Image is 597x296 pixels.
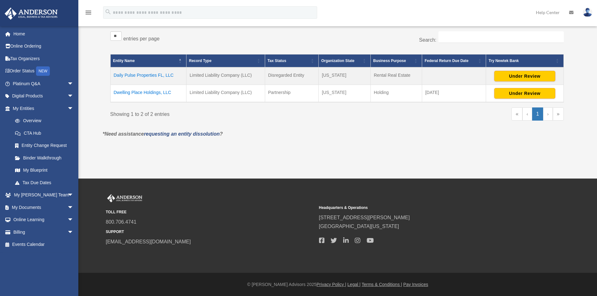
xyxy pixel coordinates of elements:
[319,55,371,68] th: Organization State: Activate to sort
[78,281,597,288] div: © [PERSON_NAME] Advisors 2025
[494,88,555,99] button: Under Review
[9,115,77,127] a: Overview
[494,71,555,81] button: Under Review
[105,8,112,15] i: search
[106,194,144,202] img: Anderson Advisors Platinum Portal
[106,209,315,216] small: TOLL FREE
[189,59,212,63] span: Record Type
[319,67,371,85] td: [US_STATE]
[9,152,80,164] a: Binder Walkthrough
[67,102,80,115] span: arrow_drop_down
[186,85,265,102] td: Limited Liability Company (LLC)
[403,282,428,287] a: Pay Invoices
[85,11,92,16] a: menu
[319,224,399,229] a: [GEOGRAPHIC_DATA][US_STATE]
[67,201,80,214] span: arrow_drop_down
[373,59,406,63] span: Business Purpose
[522,107,532,121] a: Previous
[186,55,265,68] th: Record Type: Activate to sort
[3,8,60,20] img: Anderson Advisors Platinum Portal
[9,176,80,189] a: Tax Due Dates
[4,40,83,53] a: Online Ordering
[106,239,191,244] a: [EMAIL_ADDRESS][DOMAIN_NAME]
[422,55,486,68] th: Federal Return Due Date: Activate to sort
[106,229,315,235] small: SUPPORT
[36,66,50,76] div: NEW
[4,189,83,201] a: My [PERSON_NAME] Teamarrow_drop_down
[144,131,220,137] a: requesting an entity dissolution
[319,205,528,211] small: Headquarters & Operations
[4,52,83,65] a: Tax Organizers
[370,67,422,85] td: Rental Real Estate
[419,37,436,43] label: Search:
[583,8,592,17] img: User Pic
[110,85,186,102] td: Dwelling Place Holdings, LLC
[319,85,371,102] td: [US_STATE]
[321,59,354,63] span: Organization State
[110,67,186,85] td: Daily Pulse Properties FL, LLC
[362,282,402,287] a: Terms & Conditions |
[532,107,543,121] a: 1
[370,55,422,68] th: Business Purpose: Activate to sort
[265,67,319,85] td: Disregarded Entity
[9,164,80,177] a: My Blueprint
[317,282,346,287] a: Privacy Policy |
[265,85,319,102] td: Partnership
[110,55,186,68] th: Entity Name: Activate to invert sorting
[4,77,83,90] a: Platinum Q&Aarrow_drop_down
[9,139,80,152] a: Entity Change Request
[4,28,83,40] a: Home
[486,55,563,68] th: Try Newtek Bank : Activate to sort
[4,226,83,238] a: Billingarrow_drop_down
[67,77,80,90] span: arrow_drop_down
[9,127,80,139] a: CTA Hub
[553,107,564,121] a: Last
[422,85,486,102] td: [DATE]
[67,226,80,239] span: arrow_drop_down
[348,282,361,287] a: Legal |
[4,102,80,115] a: My Entitiesarrow_drop_down
[4,90,83,102] a: Digital Productsarrow_drop_down
[103,131,223,137] em: *Need assistance ?
[543,107,553,121] a: Next
[265,55,319,68] th: Tax Status: Activate to sort
[85,9,92,16] i: menu
[4,214,83,226] a: Online Learningarrow_drop_down
[425,59,469,63] span: Federal Return Due Date
[67,90,80,103] span: arrow_drop_down
[489,57,554,65] div: Try Newtek Bank
[113,59,135,63] span: Entity Name
[110,107,333,119] div: Showing 1 to 2 of 2 entries
[4,201,83,214] a: My Documentsarrow_drop_down
[319,215,410,220] a: [STREET_ADDRESS][PERSON_NAME]
[67,189,80,202] span: arrow_drop_down
[4,65,83,78] a: Order StatusNEW
[268,59,286,63] span: Tax Status
[106,219,137,225] a: 800.706.4741
[123,36,160,41] label: entries per page
[370,85,422,102] td: Holding
[511,107,522,121] a: First
[186,67,265,85] td: Limited Liability Company (LLC)
[4,238,83,251] a: Events Calendar
[67,214,80,226] span: arrow_drop_down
